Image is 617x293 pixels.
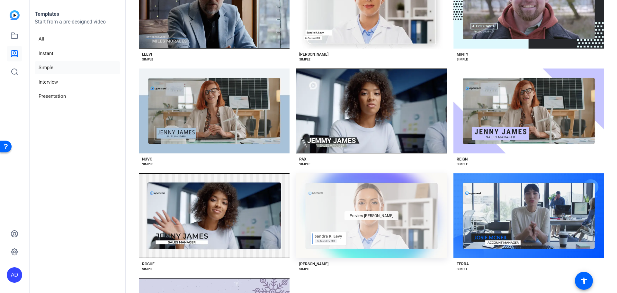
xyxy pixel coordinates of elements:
button: Template image [139,173,290,258]
div: ROGUE [142,261,155,267]
div: SIMPLE [299,267,310,272]
div: PAX [299,157,307,162]
p: Start from a pre-designed video [35,18,120,31]
div: [PERSON_NAME] [299,261,328,267]
strong: Templates [35,11,59,17]
div: SIMPLE [142,267,153,272]
div: TERRA [457,261,469,267]
img: blue-gradient.svg [10,10,20,20]
div: [PERSON_NAME] [299,52,328,57]
span: Preview [PERSON_NAME] [350,214,393,218]
li: Simple [35,61,120,74]
li: All [35,32,120,46]
div: SIMPLE [299,162,310,167]
button: Template imagePreview [PERSON_NAME] [296,173,447,258]
div: SIMPLE [457,162,468,167]
div: SIMPLE [457,57,468,62]
div: AD [7,267,22,283]
button: Template image [453,173,604,258]
button: Template image [139,69,290,153]
div: NUVO [142,157,152,162]
mat-icon: accessibility [580,277,588,285]
li: Presentation [35,90,120,103]
div: SIMPLE [142,57,153,62]
div: SIMPLE [142,162,153,167]
div: MINTY [457,52,468,57]
div: SIMPLE [299,57,310,62]
li: Interview [35,76,120,89]
div: REIGN [457,157,468,162]
li: Instant [35,47,120,60]
button: Template image [453,69,604,153]
div: SIMPLE [457,267,468,272]
div: LEEVI [142,52,152,57]
button: Template image [296,69,447,153]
